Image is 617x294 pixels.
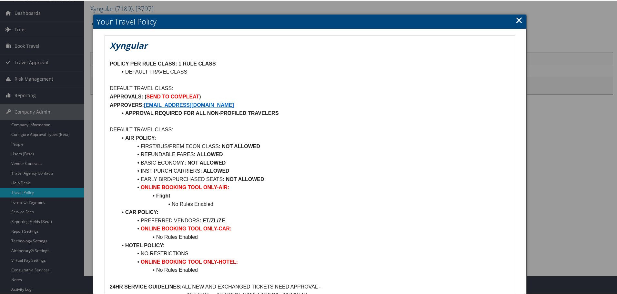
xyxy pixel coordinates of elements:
[110,283,182,289] u: 24HR SERVICE GUIDELINES:
[117,265,510,274] li: No Rules Enabled
[117,249,510,257] li: NO RESTRICTIONS
[194,151,223,157] strong: : ALLOWED
[110,93,143,99] strong: APPROVALS:
[110,39,147,51] em: Xyngular
[117,199,510,208] li: No Rules Enabled
[145,93,146,99] strong: (
[156,192,170,198] strong: Flight
[147,93,199,99] strong: SEND TO COMPLEAT
[117,166,510,175] li: INST PURCH CARRIERS
[144,102,234,107] a: [EMAIL_ADDRESS][DOMAIN_NAME]
[515,13,523,26] a: Close
[117,175,510,183] li: EARLY BIRD/PURCHASED SEATS
[110,102,144,107] strong: APPROVERS:
[141,184,229,189] strong: ONLINE BOOKING TOOL ONLY-AIR:
[117,216,510,224] li: PREFERRED VENDORS
[110,282,510,290] p: ALL NEW AND EXCHANGED TICKETS NEED APPROVAL -
[203,217,225,223] strong: ET/ZL/ZE
[199,217,201,223] strong: :
[117,67,510,76] li: DEFAULT TRAVEL CLASS
[141,259,238,264] strong: ONLINE BOOKING TOOL ONLY-HOTEL:
[125,135,156,140] strong: AIR POLICY:
[199,93,201,99] strong: )
[110,125,510,133] p: DEFAULT TRAVEL CLASS:
[117,150,510,158] li: REFUNDABLE FARES
[219,143,220,148] strong: :
[184,159,226,165] strong: : NOT ALLOWED
[110,84,510,92] p: DEFAULT TRAVEL CLASS:
[117,232,510,241] li: No Rules Enabled
[93,14,526,28] h2: Your Travel Policy
[141,225,232,231] strong: ONLINE BOOKING TOOL ONLY-CAR:
[222,143,260,148] strong: NOT ALLOWED
[110,60,216,66] u: POLICY PER RULE CLASS: 1 RULE CLASS
[200,167,229,173] strong: : ALLOWED
[125,209,158,214] strong: CAR POLICY:
[117,142,510,150] li: FIRST/BUS/PREM ECON CLASS
[125,110,279,115] strong: APPROVAL REQUIRED FOR ALL NON-PROFILED TRAVELERS
[223,176,264,181] strong: : NOT ALLOWED
[117,158,510,167] li: BASIC ECONOMY
[125,242,165,248] strong: HOTEL POLICY:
